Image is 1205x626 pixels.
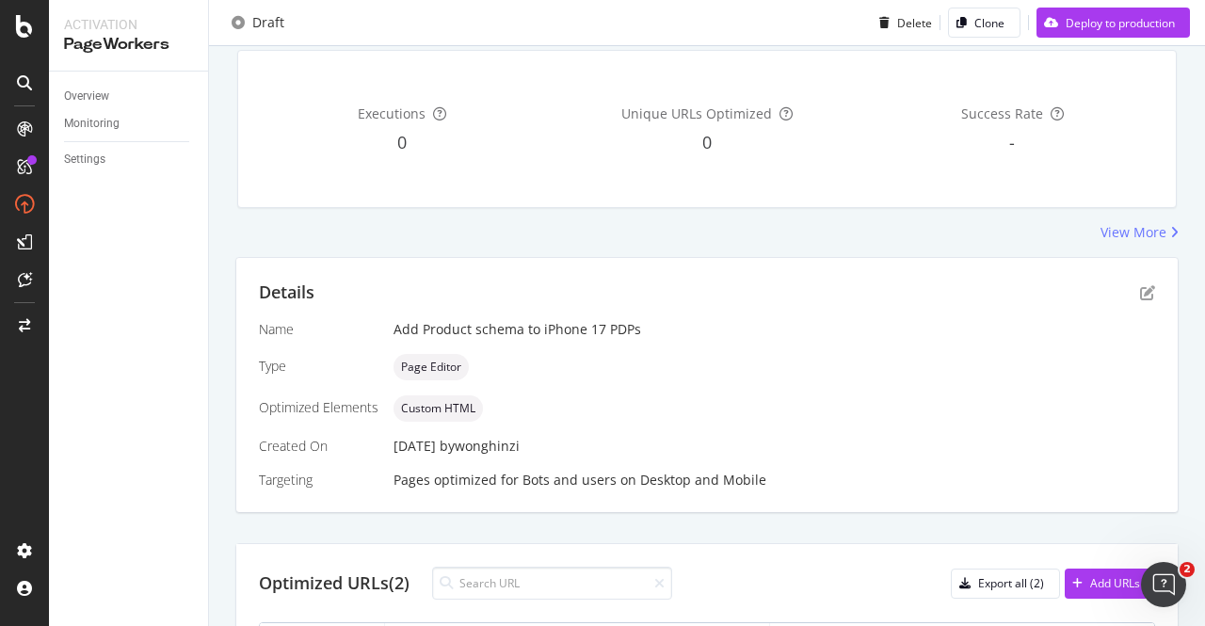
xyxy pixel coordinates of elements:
[64,15,193,34] div: Activation
[961,104,1043,122] span: Success Rate
[974,14,1004,30] div: Clone
[440,437,520,456] div: by wonghinzi
[401,361,461,373] span: Page Editor
[397,131,407,153] span: 0
[401,403,475,414] span: Custom HTML
[259,357,378,376] div: Type
[1090,575,1140,591] div: Add URLs
[259,320,378,339] div: Name
[1036,8,1190,38] button: Deploy to production
[394,437,1155,456] div: [DATE]
[1101,223,1179,242] a: View More
[1180,562,1195,577] span: 2
[64,114,195,134] a: Monitoring
[259,471,378,490] div: Targeting
[259,571,410,596] div: Optimized URLs (2)
[64,150,105,169] div: Settings
[640,471,766,490] div: Desktop and Mobile
[872,8,932,38] button: Delete
[259,398,378,417] div: Optimized Elements
[394,395,483,422] div: neutral label
[64,34,193,56] div: PageWorkers
[64,87,109,106] div: Overview
[64,114,120,134] div: Monitoring
[259,437,378,456] div: Created On
[64,87,195,106] a: Overview
[702,131,712,153] span: 0
[948,8,1020,38] button: Clone
[252,13,284,32] div: Draft
[394,320,1155,339] div: Add Product schema to iPhone 17 PDPs
[394,471,1155,490] div: Pages optimized for on
[432,567,672,600] input: Search URL
[951,569,1060,599] button: Export all (2)
[1066,14,1175,30] div: Deploy to production
[897,14,932,30] div: Delete
[1101,223,1166,242] div: View More
[1065,569,1155,599] button: Add URLs
[1009,131,1015,153] span: -
[978,575,1044,591] div: Export all (2)
[259,281,314,305] div: Details
[394,354,469,380] div: neutral label
[621,104,772,122] span: Unique URLs Optimized
[358,104,426,122] span: Executions
[64,150,195,169] a: Settings
[1141,562,1186,607] iframe: Intercom live chat
[1140,285,1155,300] div: pen-to-square
[522,471,617,490] div: Bots and users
